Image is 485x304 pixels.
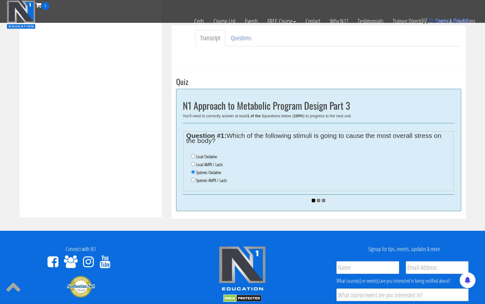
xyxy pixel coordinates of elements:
[336,277,469,285] div: What course(s) or event(s) are you interested in being notified about?
[435,17,451,24] span: items:
[196,162,223,167] label: Local AMPK / Lactic
[196,154,217,159] label: Local Oxidative
[421,17,469,24] a: 0 items: $0.00
[328,246,480,252] h4: Signup for tips, events, updates & more
[176,77,461,86] h3: Quiz
[388,10,431,32] a: Trainer Directory
[219,246,266,293] img: n1-edu-logo
[431,10,480,32] a: Terms & Conditions
[209,10,240,32] a: Course List
[195,30,225,46] a: Transcript
[189,10,209,32] a: Certs
[223,294,262,302] img: DMCA.com Protection Status
[67,275,95,298] img: Authorize.Net Merchant - Click to Verify
[247,114,264,118] b: 1 of the 1
[336,288,469,301] input: What course/event are you interested in?
[226,30,256,46] a: Questions
[312,199,325,202] img: ajax_loader.gif
[41,2,49,10] span: 0
[183,114,455,118] div: You'll need to correctly answer at least questions below ( ) to progress to the next unit.
[35,1,49,9] a: 0
[453,17,469,24] bdi: 0.00
[183,100,455,111] h2: N1 Approach to Metabolic Program Design Part 3
[240,10,263,32] a: Events
[406,261,469,274] input: Email Address
[5,246,157,252] h4: Connect with N1
[263,10,301,32] a: FREE Course
[294,114,303,118] b: 100%
[336,261,399,274] input: Name
[196,178,227,183] label: Systemic AMPK / Lactic
[325,10,353,32] a: Why N1?
[453,17,457,24] span: $
[186,133,451,143] legend: Which of the following stimuli is going to cause the most overall stress on the body?
[196,170,221,175] label: Systemic Oxidative
[353,10,388,32] a: Testimonials
[301,10,325,32] a: Contact
[429,17,433,24] span: 0
[7,0,35,29] img: n1-education
[186,132,227,139] strong: Question #1:
[421,17,428,24] img: icon11.png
